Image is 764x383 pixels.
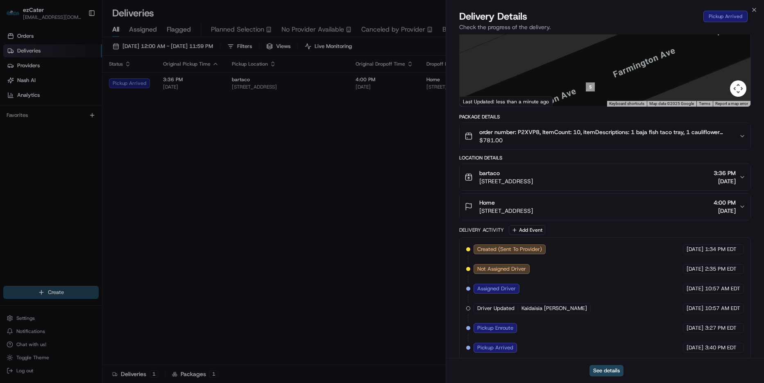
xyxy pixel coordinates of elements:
[460,164,750,190] button: bartaco[STREET_ADDRESS]3:36 PM[DATE]
[139,81,149,91] button: Start new chat
[687,344,703,351] span: [DATE]
[28,78,134,87] div: Start new chat
[479,177,533,185] span: [STREET_ADDRESS]
[479,128,732,136] span: order number: P2XVP8, ItemCount: 10, itemDescriptions: 1 baja fish taco tray, 1 cauliflower taco ...
[479,169,500,177] span: bartaco
[714,198,736,207] span: 4:00 PM
[586,82,595,91] div: 5
[715,101,748,106] a: Report a map error
[705,265,737,273] span: 2:35 PM EDT
[687,305,703,312] span: [DATE]
[649,101,694,106] span: Map data ©2025 Google
[589,365,623,376] button: See details
[69,120,76,126] div: 💻
[21,53,135,62] input: Clear
[8,8,25,25] img: Nash
[460,96,553,107] div: Last Updated: less than a minute ago
[66,116,135,130] a: 💻API Documentation
[459,10,527,23] span: Delivery Details
[509,225,545,235] button: Add Event
[687,246,703,253] span: [DATE]
[730,80,746,97] button: Map camera controls
[477,344,513,351] span: Pickup Arrived
[459,23,751,31] p: Check the progress of the delivery.
[705,305,740,312] span: 10:57 AM EDT
[705,246,737,253] span: 1:34 PM EDT
[479,136,732,144] span: $781.00
[521,305,587,312] span: Kaidaisia [PERSON_NAME]
[687,265,703,273] span: [DATE]
[8,78,23,93] img: 1736555255976-a54dd68f-1ca7-489b-9aae-adbdc363a1c4
[8,120,15,126] div: 📗
[477,246,542,253] span: Created (Sent To Provider)
[82,139,99,145] span: Pylon
[477,305,515,312] span: Driver Updated
[459,155,751,161] div: Location Details
[705,285,740,292] span: 10:57 AM EDT
[699,101,710,106] a: Terms (opens in new tab)
[462,96,489,107] img: Google
[459,114,751,120] div: Package Details
[477,285,516,292] span: Assigned Driver
[8,33,149,46] p: Welcome 👋
[460,194,750,220] button: Home[STREET_ADDRESS]4:00 PM[DATE]
[479,207,533,215] span: [STREET_ADDRESS]
[705,324,737,332] span: 3:27 PM EDT
[714,177,736,185] span: [DATE]
[459,227,504,233] div: Delivery Activity
[687,324,703,332] span: [DATE]
[477,265,526,273] span: Not Assigned Driver
[705,344,737,351] span: 3:40 PM EDT
[460,123,750,149] button: order number: P2XVP8, ItemCount: 10, itemDescriptions: 1 baja fish taco tray, 1 cauliflower taco ...
[609,101,644,107] button: Keyboard shortcuts
[462,96,489,107] a: Open this area in Google Maps (opens a new window)
[5,116,66,130] a: 📗Knowledge Base
[714,169,736,177] span: 3:36 PM
[687,285,703,292] span: [DATE]
[479,198,495,207] span: Home
[28,87,104,93] div: We're available if you need us!
[477,324,513,332] span: Pickup Enroute
[16,119,63,127] span: Knowledge Base
[77,119,131,127] span: API Documentation
[58,139,99,145] a: Powered byPylon
[714,207,736,215] span: [DATE]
